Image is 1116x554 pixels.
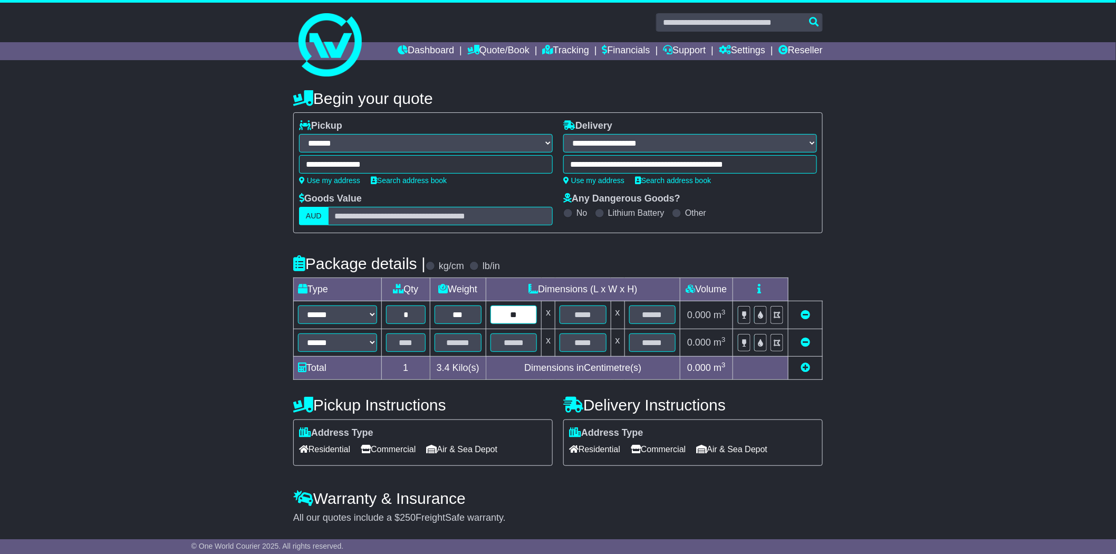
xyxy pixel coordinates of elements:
[687,362,711,373] span: 0.000
[191,542,344,550] span: © One World Courier 2025. All rights reserved.
[437,362,450,373] span: 3.4
[719,42,765,60] a: Settings
[542,329,555,356] td: x
[714,310,726,320] span: m
[611,301,624,329] td: x
[563,396,823,414] h4: Delivery Instructions
[569,427,643,439] label: Address Type
[400,512,416,523] span: 250
[293,396,553,414] h4: Pickup Instructions
[778,42,823,60] a: Reseller
[635,176,711,185] a: Search address book
[382,278,430,301] td: Qty
[398,42,454,60] a: Dashboard
[293,490,823,507] h4: Warranty & Insurance
[611,329,624,356] td: x
[569,441,620,457] span: Residential
[563,176,624,185] a: Use my address
[430,278,486,301] td: Weight
[427,441,498,457] span: Air & Sea Depot
[293,255,426,272] h4: Package details |
[382,356,430,379] td: 1
[542,301,555,329] td: x
[486,278,680,301] td: Dimensions (L x W x H)
[299,176,360,185] a: Use my address
[687,337,711,348] span: 0.000
[543,42,589,60] a: Tracking
[439,261,464,272] label: kg/cm
[687,310,711,320] span: 0.000
[483,261,500,272] label: lb/in
[371,176,447,185] a: Search address book
[299,427,373,439] label: Address Type
[293,512,823,524] div: All our quotes include a $ FreightSafe warranty.
[430,356,486,379] td: Kilo(s)
[608,208,665,218] label: Lithium Battery
[602,42,650,60] a: Financials
[680,278,733,301] td: Volume
[294,356,382,379] td: Total
[801,362,810,373] a: Add new item
[721,336,726,343] sup: 3
[663,42,706,60] a: Support
[467,42,530,60] a: Quote/Book
[721,361,726,369] sup: 3
[721,308,726,316] sup: 3
[714,337,726,348] span: m
[294,278,382,301] td: Type
[299,207,329,225] label: AUD
[563,193,680,205] label: Any Dangerous Goods?
[714,362,726,373] span: m
[697,441,768,457] span: Air & Sea Depot
[299,441,350,457] span: Residential
[801,337,810,348] a: Remove this item
[299,120,342,132] label: Pickup
[685,208,706,218] label: Other
[361,441,416,457] span: Commercial
[576,208,587,218] label: No
[299,193,362,205] label: Goods Value
[801,310,810,320] a: Remove this item
[293,90,823,107] h4: Begin your quote
[486,356,680,379] td: Dimensions in Centimetre(s)
[563,120,612,132] label: Delivery
[631,441,686,457] span: Commercial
